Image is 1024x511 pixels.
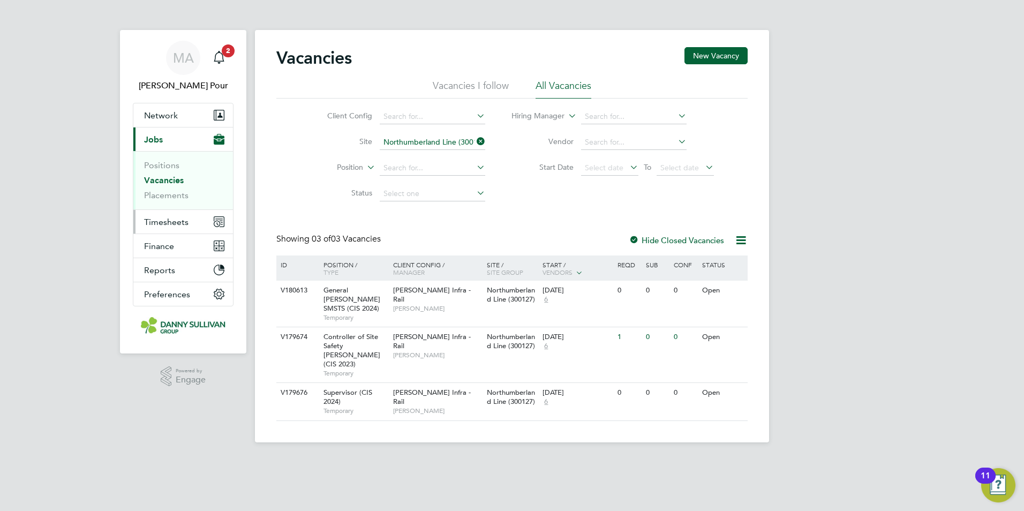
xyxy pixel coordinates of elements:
div: [DATE] [543,333,612,342]
span: Select date [660,163,699,172]
span: Finance [144,241,174,251]
button: Open Resource Center, 11 new notifications [981,468,1015,502]
div: ID [278,255,315,274]
h2: Vacancies [276,47,352,69]
div: Open [699,327,746,347]
a: Vacancies [144,175,184,185]
span: To [641,160,654,174]
span: [PERSON_NAME] [393,304,481,313]
span: [PERSON_NAME] [393,407,481,415]
span: [PERSON_NAME] [393,351,481,359]
span: 6 [543,342,549,351]
button: Network [133,103,233,127]
div: 0 [643,327,671,347]
span: Network [144,110,178,121]
nav: Main navigation [120,30,246,354]
div: Status [699,255,746,274]
button: Jobs [133,127,233,151]
div: 0 [671,281,699,300]
label: Site [311,137,372,146]
span: Select date [585,163,623,172]
a: Powered byEngage [161,366,206,387]
div: 0 [671,383,699,403]
div: Open [699,383,746,403]
span: Manager [393,268,425,276]
span: 2 [222,44,235,57]
li: Vacancies I follow [433,79,509,99]
span: Northumberland Line (300127) [487,332,535,350]
span: Northumberland Line (300127) [487,388,535,406]
div: 11 [981,476,990,490]
span: 03 of [312,234,331,244]
button: Finance [133,234,233,258]
span: Temporary [323,407,388,415]
button: New Vacancy [684,47,748,64]
span: 6 [543,397,549,407]
a: Placements [144,190,189,200]
span: 03 Vacancies [312,234,381,244]
span: Supervisor (CIS 2024) [323,388,372,406]
button: Preferences [133,282,233,306]
label: Position [302,162,363,173]
label: Hide Closed Vacancies [629,235,724,245]
div: Reqd [615,255,643,274]
span: General [PERSON_NAME] SMSTS (CIS 2024) [323,285,380,313]
span: Controller of Site Safety [PERSON_NAME] (CIS 2023) [323,332,380,369]
label: Start Date [512,162,574,172]
span: Northumberland Line (300127) [487,285,535,304]
span: Type [323,268,338,276]
span: Site Group [487,268,523,276]
div: Jobs [133,151,233,209]
label: Vendor [512,137,574,146]
div: V179676 [278,383,315,403]
div: 0 [643,281,671,300]
span: [PERSON_NAME] Infra - Rail [393,332,471,350]
input: Search for... [581,135,687,150]
a: Positions [144,160,179,170]
div: 0 [615,383,643,403]
div: 0 [643,383,671,403]
div: Sub [643,255,671,274]
span: Temporary [323,313,388,322]
label: Client Config [311,111,372,121]
div: 0 [615,281,643,300]
div: Start / [540,255,615,282]
span: MA [173,51,194,65]
input: Search for... [380,135,485,150]
div: V180613 [278,281,315,300]
div: 0 [671,327,699,347]
span: Engage [176,375,206,385]
button: Timesheets [133,210,233,234]
a: 2 [208,41,230,75]
div: 1 [615,327,643,347]
span: Jobs [144,134,163,145]
input: Search for... [380,109,485,124]
span: [PERSON_NAME] Infra - Rail [393,285,471,304]
div: V179674 [278,327,315,347]
div: Conf [671,255,699,274]
img: dannysullivan-logo-retina.png [141,317,225,334]
div: Position / [315,255,390,281]
input: Select one [380,186,485,201]
input: Search for... [581,109,687,124]
button: Reports [133,258,233,282]
span: Vendors [543,268,573,276]
input: Search for... [380,161,485,176]
span: Preferences [144,289,190,299]
label: Hiring Manager [503,111,564,122]
span: 6 [543,295,549,304]
span: Reports [144,265,175,275]
div: Showing [276,234,383,245]
span: Temporary [323,369,388,378]
li: All Vacancies [536,79,591,99]
a: MA[PERSON_NAME] Pour [133,41,234,92]
span: Timesheets [144,217,189,227]
div: Open [699,281,746,300]
label: Status [311,188,372,198]
div: [DATE] [543,286,612,295]
span: Mahtab Ahadi Pour [133,79,234,92]
span: [PERSON_NAME] Infra - Rail [393,388,471,406]
div: [DATE] [543,388,612,397]
a: Go to home page [133,317,234,334]
div: Site / [484,255,540,281]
